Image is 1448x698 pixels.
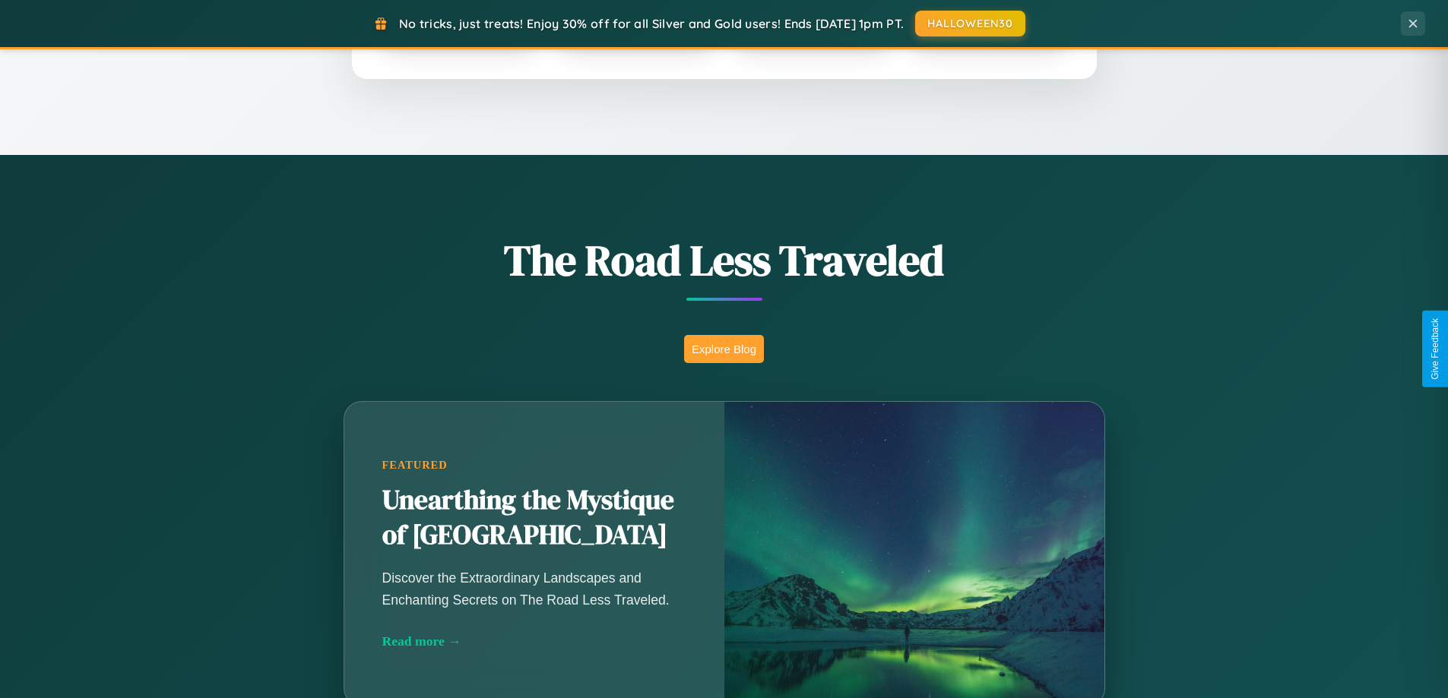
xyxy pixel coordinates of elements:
h2: Unearthing the Mystique of [GEOGRAPHIC_DATA] [382,483,686,553]
div: Featured [382,459,686,472]
div: Read more → [382,633,686,649]
div: Give Feedback [1430,318,1440,380]
p: Discover the Extraordinary Landscapes and Enchanting Secrets on The Road Less Traveled. [382,567,686,610]
h1: The Road Less Traveled [268,231,1180,289]
button: HALLOWEEN30 [915,11,1025,36]
span: No tricks, just treats! Enjoy 30% off for all Silver and Gold users! Ends [DATE] 1pm PT. [399,16,904,31]
button: Explore Blog [684,335,764,363]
